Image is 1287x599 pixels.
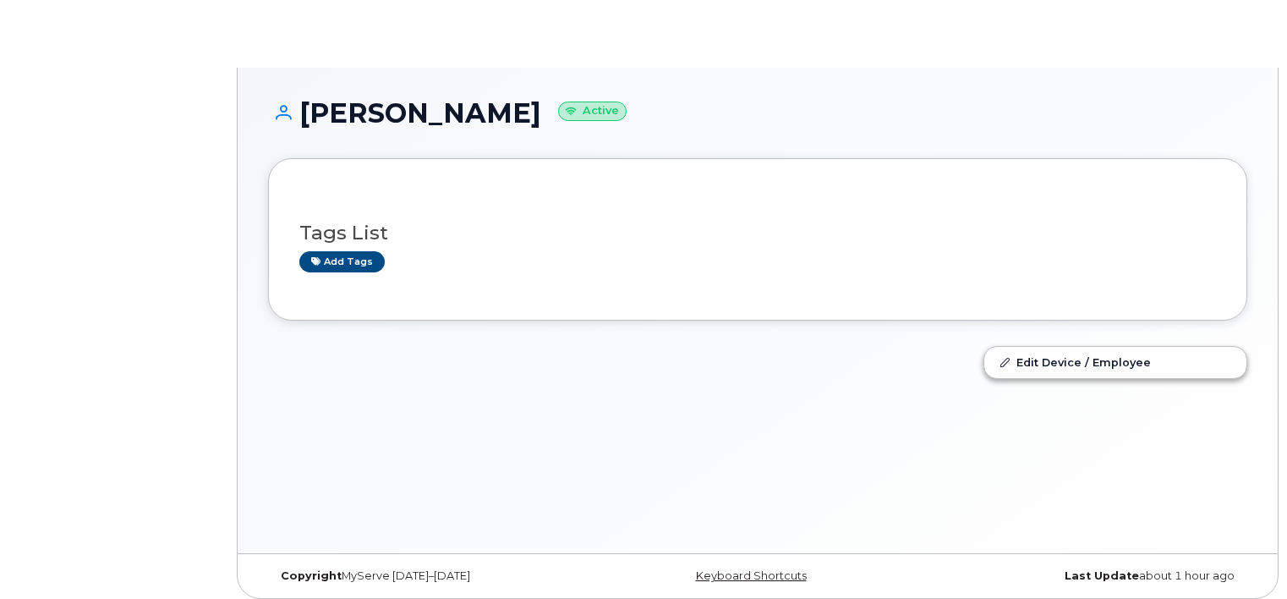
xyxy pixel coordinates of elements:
[281,569,342,582] strong: Copyright
[984,347,1246,377] a: Edit Device / Employee
[268,569,594,583] div: MyServe [DATE]–[DATE]
[1065,569,1139,582] strong: Last Update
[696,569,807,582] a: Keyboard Shortcuts
[299,251,385,272] a: Add tags
[299,223,1216,244] h3: Tags List
[268,98,1247,128] h1: [PERSON_NAME]
[921,569,1247,583] div: about 1 hour ago
[558,102,627,121] small: Active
